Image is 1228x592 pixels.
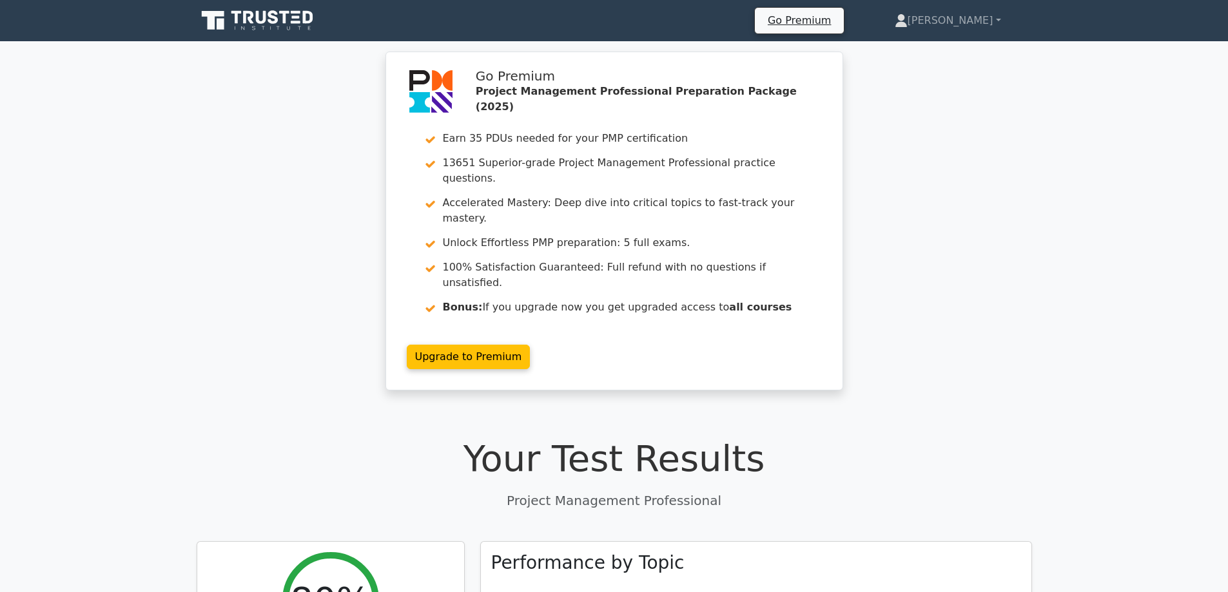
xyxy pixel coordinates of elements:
[197,491,1032,510] p: Project Management Professional
[197,437,1032,480] h1: Your Test Results
[491,552,685,574] h3: Performance by Topic
[864,8,1032,33] a: [PERSON_NAME]
[760,12,839,29] a: Go Premium
[407,345,531,369] a: Upgrade to Premium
